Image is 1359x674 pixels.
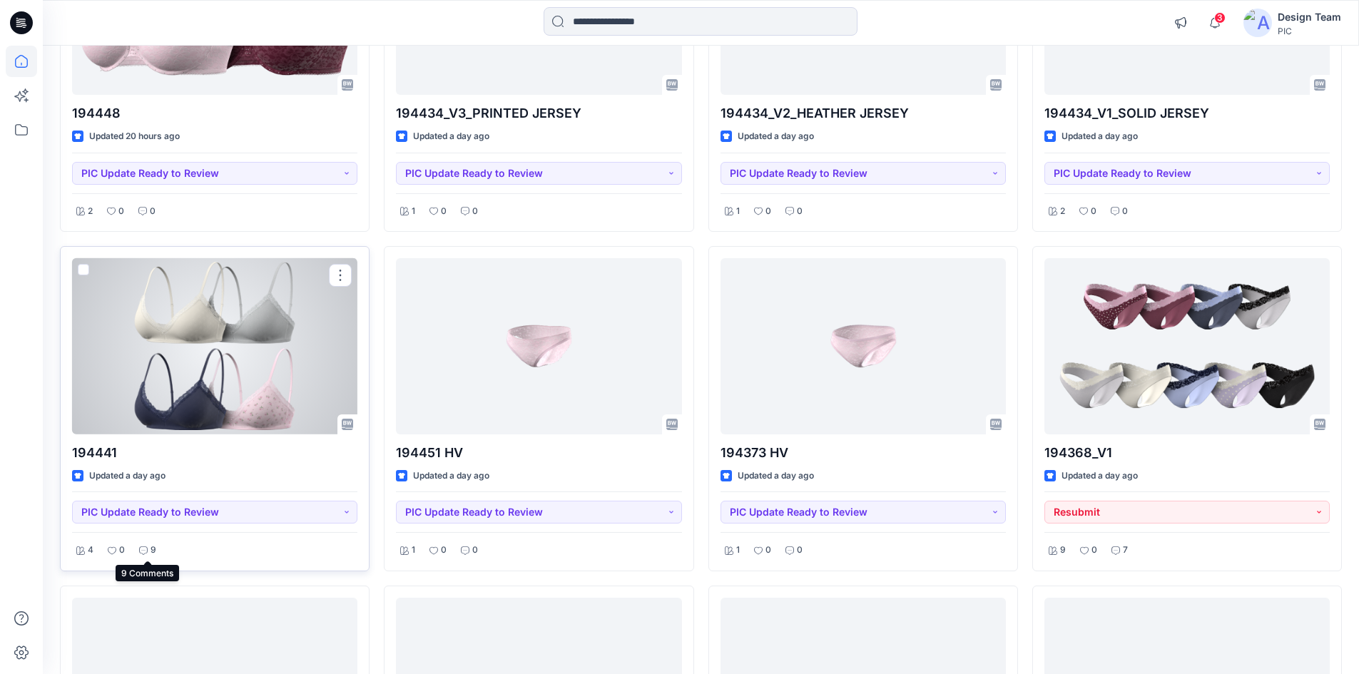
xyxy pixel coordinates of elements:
p: 194434_V1_SOLID JERSEY [1044,103,1330,123]
img: avatar [1243,9,1272,37]
p: 194368_V1 [1044,443,1330,463]
p: 194451 HV [396,443,681,463]
p: 0 [765,204,771,219]
p: Updated 20 hours ago [89,129,180,144]
p: 9 [151,543,156,558]
p: 194441 [72,443,357,463]
p: 1 [412,543,415,558]
a: 194451 HV [396,258,681,434]
span: 3 [1214,12,1226,24]
p: 2 [88,204,93,219]
p: 194434_V3_PRINTED JERSEY [396,103,681,123]
p: 9 [1060,543,1066,558]
p: 0 [472,204,478,219]
p: Updated a day ago [738,469,814,484]
p: 0 [1122,204,1128,219]
p: 4 [88,543,93,558]
p: Updated a day ago [1062,469,1138,484]
p: Updated a day ago [89,469,166,484]
div: PIC [1278,26,1341,36]
p: 0 [765,543,771,558]
p: 0 [797,204,803,219]
p: Updated a day ago [738,129,814,144]
p: 0 [119,543,125,558]
p: 0 [441,204,447,219]
p: Updated a day ago [413,129,489,144]
p: 1 [412,204,415,219]
p: Updated a day ago [413,469,489,484]
p: 0 [441,543,447,558]
p: 0 [1091,543,1097,558]
p: 194448 [72,103,357,123]
p: 1 [736,543,740,558]
p: 194373 HV [721,443,1006,463]
div: Design Team [1278,9,1341,26]
p: 1 [736,204,740,219]
a: 194368_V1 [1044,258,1330,434]
a: 194373 HV [721,258,1006,434]
p: 0 [797,543,803,558]
p: 0 [118,204,124,219]
p: 0 [472,543,478,558]
p: 0 [1091,204,1096,219]
p: 194434_V2_HEATHER JERSEY [721,103,1006,123]
p: 2 [1060,204,1065,219]
p: Updated a day ago [1062,129,1138,144]
p: 7 [1123,543,1128,558]
a: 194441 [72,258,357,434]
p: 0 [150,204,156,219]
